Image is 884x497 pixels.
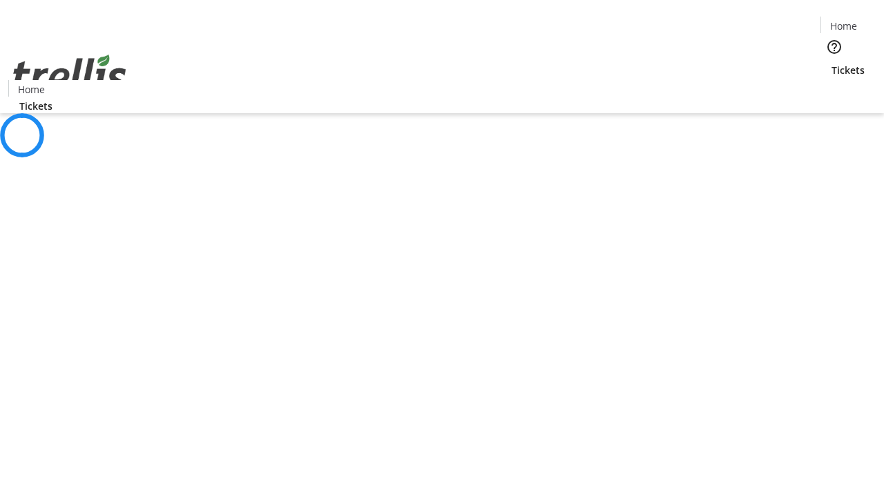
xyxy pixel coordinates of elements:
span: Tickets [832,63,865,77]
img: Orient E2E Organization X0JZj5pYMl's Logo [8,39,131,108]
a: Tickets [8,99,64,113]
button: Help [820,33,848,61]
button: Cart [820,77,848,105]
span: Home [18,82,45,97]
a: Tickets [820,63,876,77]
a: Home [9,82,53,97]
span: Home [830,19,857,33]
a: Home [821,19,865,33]
span: Tickets [19,99,52,113]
